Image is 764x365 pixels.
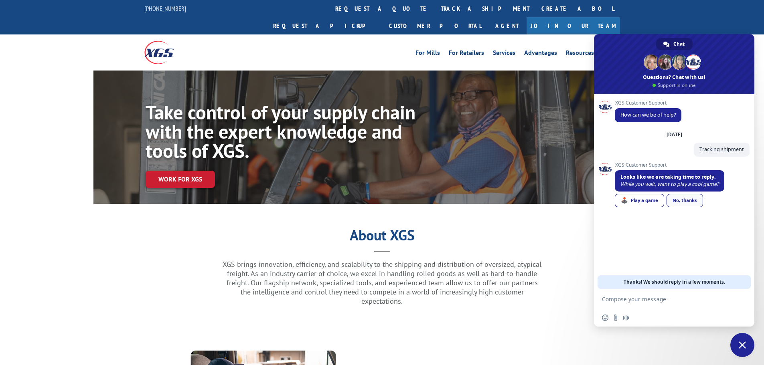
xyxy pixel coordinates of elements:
[621,197,628,204] span: 🕹️
[730,333,754,357] a: Close chat
[612,315,619,321] span: Send a file
[620,181,719,188] span: While you wait, want to play a cool game?
[699,146,744,153] span: Tracking shipment
[615,162,724,168] span: XGS Customer Support
[623,315,629,321] span: Audio message
[620,173,716,180] span: Looks like we are taking time to reply.
[222,260,543,306] p: XGS brings innovation, efficiency, and scalability to the shipping and distribution of oversized,...
[673,38,685,50] span: Chat
[487,17,527,34] a: Agent
[602,315,608,321] span: Insert an emoji
[415,50,440,58] a: For Mills
[524,50,557,58] a: Advantages
[146,171,215,188] a: Work for XGS
[383,17,487,34] a: Customer Portal
[527,17,620,34] a: Join Our Team
[93,230,671,245] h1: About XGS
[493,50,515,58] a: Services
[667,132,682,137] div: [DATE]
[144,4,186,12] a: [PHONE_NUMBER]
[602,289,730,309] textarea: Compose your message...
[624,275,725,289] span: Thanks! We should reply in a few moments.
[267,17,383,34] a: Request a pickup
[449,50,484,58] a: For Retailers
[667,194,703,207] a: No, thanks
[615,194,664,207] a: Play a game
[146,103,417,164] h1: Take control of your supply chain with the expert knowledge and tools of XGS.
[615,100,681,106] span: XGS Customer Support
[656,38,693,50] a: Chat
[620,111,676,118] span: How can we be of help?
[566,50,594,58] a: Resources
